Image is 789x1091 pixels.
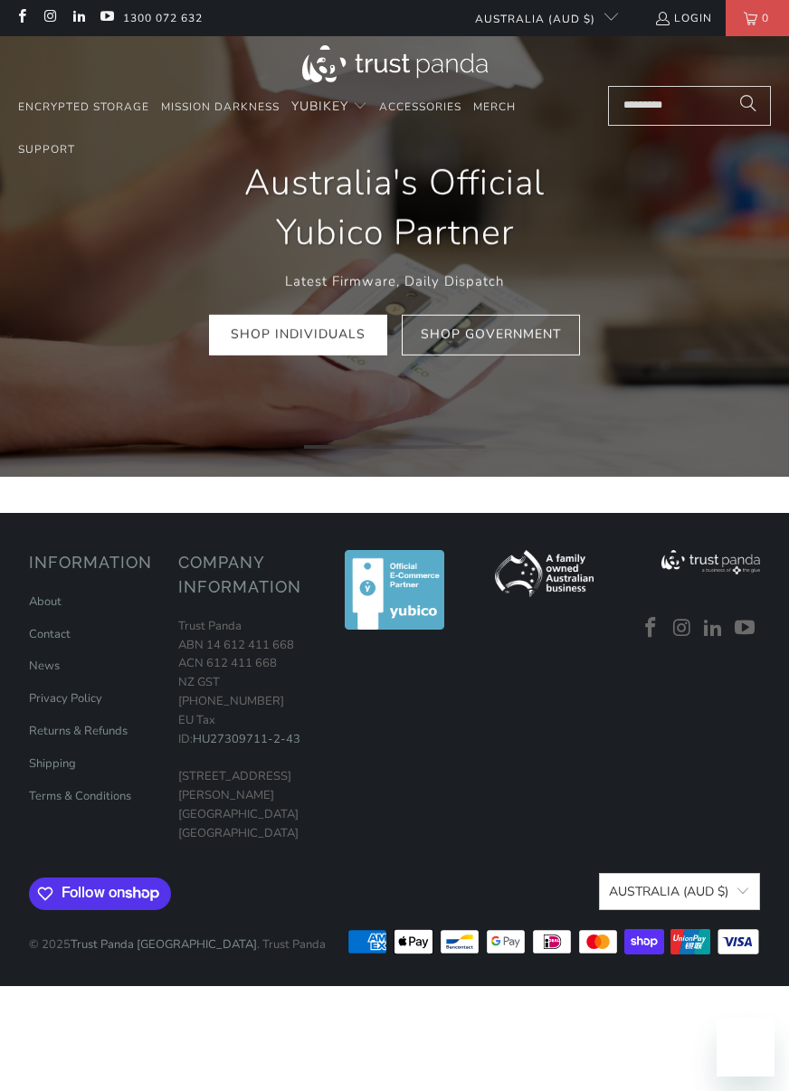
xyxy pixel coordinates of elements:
[193,731,300,747] a: HU27309711-2-43
[209,315,387,356] a: Shop Individuals
[291,86,367,128] summary: YubiKey
[449,445,485,449] li: Page dot 5
[473,86,516,128] a: Merch
[29,788,131,804] a: Terms & Conditions
[731,617,758,640] a: Trust Panda Australia on YouTube
[29,723,128,739] a: Returns & Refunds
[379,86,461,128] a: Accessories
[42,11,57,25] a: Trust Panda Australia on Instagram
[18,142,75,157] span: Support
[340,445,376,449] li: Page dot 2
[637,617,664,640] a: Trust Panda Australia on Facebook
[402,315,580,356] a: Shop Government
[291,98,348,115] span: YubiKey
[209,270,581,292] p: Latest Firmware, Daily Dispatch
[99,11,114,25] a: Trust Panda Australia on YouTube
[413,445,449,449] li: Page dot 4
[71,11,86,25] a: Trust Panda Australia on LinkedIn
[608,86,771,126] input: Search...
[379,100,461,114] span: Accessories
[209,157,581,257] h1: Australia's Official Yubico Partner
[473,100,516,114] span: Merch
[29,917,326,954] p: © 2025 . Trust Panda
[669,617,696,640] a: Trust Panda Australia on Instagram
[29,626,71,642] a: Contact
[717,1019,775,1077] iframe: Button to launch messaging window
[654,8,712,28] a: Login
[18,100,149,114] span: Encrypted Storage
[71,936,257,953] a: Trust Panda [GEOGRAPHIC_DATA]
[376,445,413,449] li: Page dot 3
[726,86,771,126] button: Search
[302,45,488,82] img: Trust Panda Australia
[18,86,578,172] nav: Translation missing: en.navigation.header.main_nav
[304,445,340,449] li: Page dot 1
[599,873,760,910] button: Australia (AUD $)
[700,617,727,640] a: Trust Panda Australia on LinkedIn
[29,658,60,674] a: News
[29,593,62,610] a: About
[123,8,203,28] a: 1300 072 632
[29,690,102,707] a: Privacy Policy
[161,86,280,128] a: Mission Darkness
[29,755,76,772] a: Shipping
[178,617,310,843] p: Trust Panda ABN 14 612 411 668 ACN 612 411 668 NZ GST [PHONE_NUMBER] EU Tax ID: [STREET_ADDRESS][...
[18,86,149,128] a: Encrypted Storage
[18,128,75,171] a: Support
[161,100,280,114] span: Mission Darkness
[14,11,29,25] a: Trust Panda Australia on Facebook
